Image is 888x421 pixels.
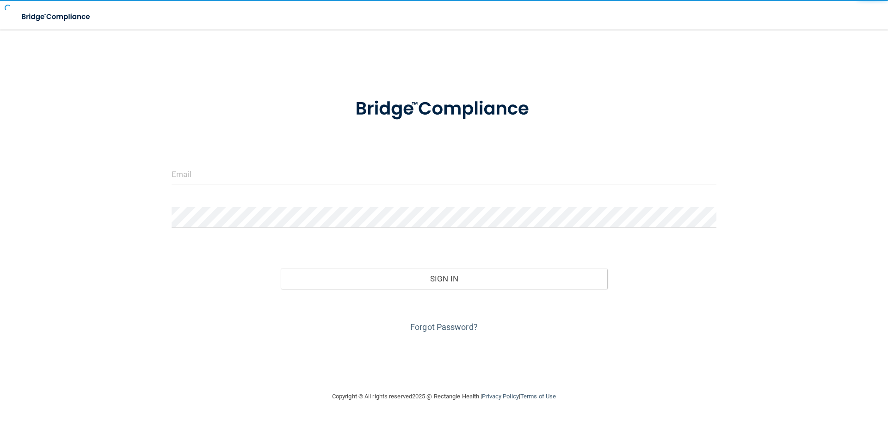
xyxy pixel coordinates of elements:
button: Sign In [281,268,608,289]
img: bridge_compliance_login_screen.278c3ca4.svg [14,7,99,26]
img: bridge_compliance_login_screen.278c3ca4.svg [336,85,552,133]
a: Privacy Policy [482,393,518,400]
a: Terms of Use [520,393,556,400]
input: Email [172,164,716,184]
div: Copyright © All rights reserved 2025 @ Rectangle Health | | [275,382,613,411]
a: Forgot Password? [410,322,478,332]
